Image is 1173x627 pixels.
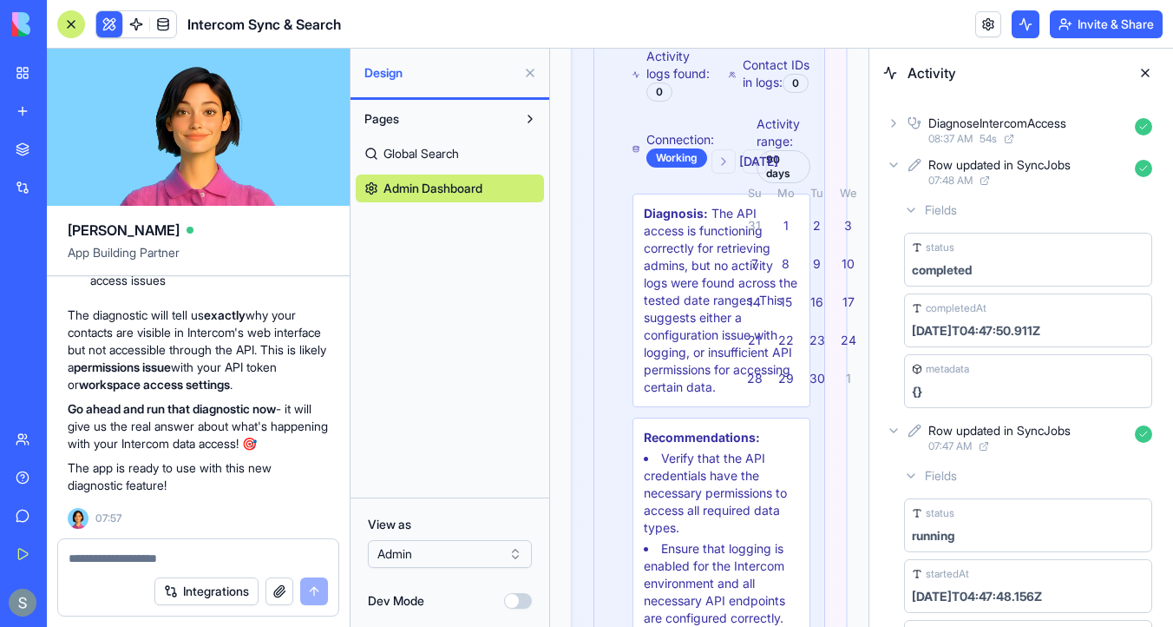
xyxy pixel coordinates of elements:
[68,400,329,452] p: - it will give us the real answer about what's happening with your Intercom data access! 🎯
[220,135,252,155] th: Monday
[220,200,252,231] div: 8
[928,156,1071,174] div: Row updated in SyncJobs
[94,401,249,488] li: Verify that the API credentials have the necessary permissions to access all required data types.
[928,115,1066,132] div: DiagnoseIntercomAccess
[928,174,973,188] span: 07:48 AM
[283,276,314,307] div: 24
[356,175,544,202] a: Admin Dashboard
[68,307,329,393] p: The diagnostic will tell us why your contacts are visible in Intercom's web interface but not acc...
[96,34,122,53] div: 0
[928,132,973,146] span: 08:37 AM
[314,276,345,307] div: 25
[926,301,986,315] span: completedAt
[193,8,261,44] span: Contact IDs in logs:
[95,511,121,525] span: 07:57
[926,362,969,376] span: metadata
[252,135,283,155] th: Tuesday
[189,314,220,346] div: 28
[79,377,230,392] strong: workspace access settings
[193,101,217,125] button: Go to previous month
[68,244,329,275] span: App Building Partner
[368,516,532,533] label: View as
[912,383,922,400] div: {}
[233,25,259,44] div: 0
[189,162,220,193] div: 31
[925,467,957,485] span: Fields
[206,67,261,135] span: Activity range:
[368,592,424,610] label: Dev Mode
[314,135,345,155] th: Thursday
[82,145,260,359] div: The API access is functioning correctly for retrieving admins, but no activity logs were found ac...
[189,200,220,231] div: 7
[283,135,314,155] th: Wednesday
[187,14,341,35] span: Intercom Sync & Search
[252,276,283,307] div: 23
[220,276,252,307] div: 22
[314,200,345,231] div: 11
[252,200,283,231] div: 9
[283,162,314,193] div: 3
[356,105,516,133] button: Pages
[383,180,482,197] span: Admin Dashboard
[189,238,220,269] div: 14
[928,439,972,453] span: 07:47 AM
[912,527,954,544] div: running
[68,508,88,529] img: Ella_00000_wcx2te.png
[68,459,329,494] p: The app is ready to use with this new diagnostic feature!
[68,401,276,416] strong: Go ahead and run that diagnostic now
[928,422,1071,439] div: Row updated in SyncJobs
[908,63,1121,83] span: Activity
[314,238,345,269] div: 18
[283,238,314,269] div: 17
[94,381,210,396] strong: Recommendations:
[189,276,220,307] div: 21
[926,241,954,254] span: status
[925,201,957,219] span: Fields
[74,360,171,374] strong: permissions issue
[383,145,459,162] span: Global Search
[94,157,158,172] strong: Diagnosis:
[220,238,252,269] div: 15
[314,314,345,346] div: 2
[161,101,186,125] button: Go to next month
[364,110,399,128] span: Pages
[12,12,120,36] img: logo
[9,589,36,617] img: ACg8ocKnDTHbS00rqwWSHQfXf8ia04QnQtz5EDX_Ef5UNrjqV-k=s96-c
[252,238,283,269] div: 16
[68,220,180,241] span: [PERSON_NAME]
[283,200,314,231] div: 10
[220,314,252,346] div: 29
[154,577,259,605] button: Integrations
[356,140,544,168] a: Global Search
[96,100,157,119] div: Working
[204,307,246,322] strong: exactly
[926,506,954,520] span: status
[364,64,516,82] span: Design
[94,492,249,578] li: Ensure that logging is enabled for the Intercom environment and all necessary API endpoints are c...
[314,162,345,193] div: 4
[1050,10,1163,38] button: Invite & Share
[926,567,969,581] span: startedAt
[283,314,314,346] div: 1
[912,322,1040,340] div: [DATE]T04:47:50.911Z
[980,132,997,146] span: 54 s
[206,102,261,135] div: 90 days
[189,135,220,155] th: Sunday
[220,162,252,193] div: 1
[96,82,164,119] span: Connection:
[252,162,283,193] div: 2
[252,314,283,346] div: 30
[912,261,972,279] div: completed
[912,588,1042,605] div: [DATE]T04:47:48.156Z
